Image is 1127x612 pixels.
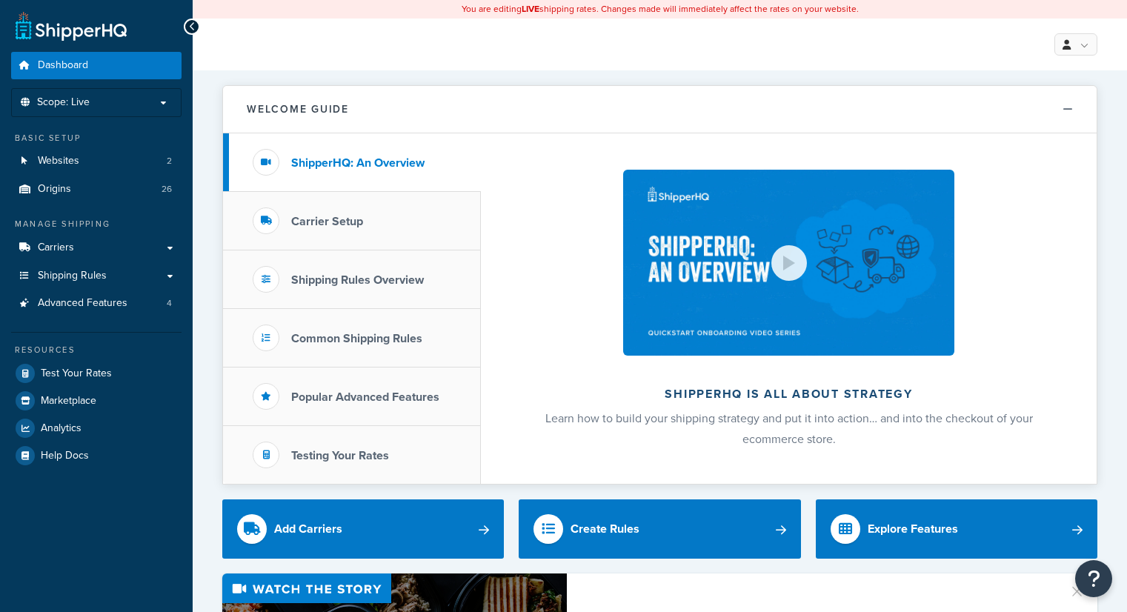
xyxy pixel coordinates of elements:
[11,262,182,290] a: Shipping Rules
[41,395,96,408] span: Marketplace
[11,234,182,262] a: Carriers
[223,86,1097,133] button: Welcome Guide
[11,176,182,203] a: Origins26
[1075,560,1112,597] button: Open Resource Center
[38,59,88,72] span: Dashboard
[38,155,79,167] span: Websites
[11,176,182,203] li: Origins
[37,96,90,109] span: Scope: Live
[291,449,389,462] h3: Testing Your Rates
[41,450,89,462] span: Help Docs
[38,297,127,310] span: Advanced Features
[11,147,182,175] a: Websites2
[623,170,954,356] img: ShipperHQ is all about strategy
[11,360,182,387] a: Test Your Rates
[545,410,1033,448] span: Learn how to build your shipping strategy and put it into action… and into the checkout of your e...
[291,156,425,170] h3: ShipperHQ: An Overview
[11,290,182,317] li: Advanced Features
[38,183,71,196] span: Origins
[11,415,182,442] a: Analytics
[41,422,82,435] span: Analytics
[291,273,424,287] h3: Shipping Rules Overview
[11,388,182,414] a: Marketplace
[291,215,363,228] h3: Carrier Setup
[167,155,172,167] span: 2
[291,390,439,404] h3: Popular Advanced Features
[519,499,800,559] a: Create Rules
[816,499,1097,559] a: Explore Features
[868,519,958,539] div: Explore Features
[571,519,639,539] div: Create Rules
[41,367,112,380] span: Test Your Rates
[522,2,539,16] b: LIVE
[162,183,172,196] span: 26
[11,147,182,175] li: Websites
[11,218,182,230] div: Manage Shipping
[11,290,182,317] a: Advanced Features4
[167,297,172,310] span: 4
[38,270,107,282] span: Shipping Rules
[520,388,1057,401] h2: ShipperHQ is all about strategy
[247,104,349,115] h2: Welcome Guide
[11,344,182,356] div: Resources
[11,442,182,469] a: Help Docs
[291,332,422,345] h3: Common Shipping Rules
[11,52,182,79] a: Dashboard
[38,242,74,254] span: Carriers
[274,519,342,539] div: Add Carriers
[222,499,504,559] a: Add Carriers
[11,132,182,144] div: Basic Setup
